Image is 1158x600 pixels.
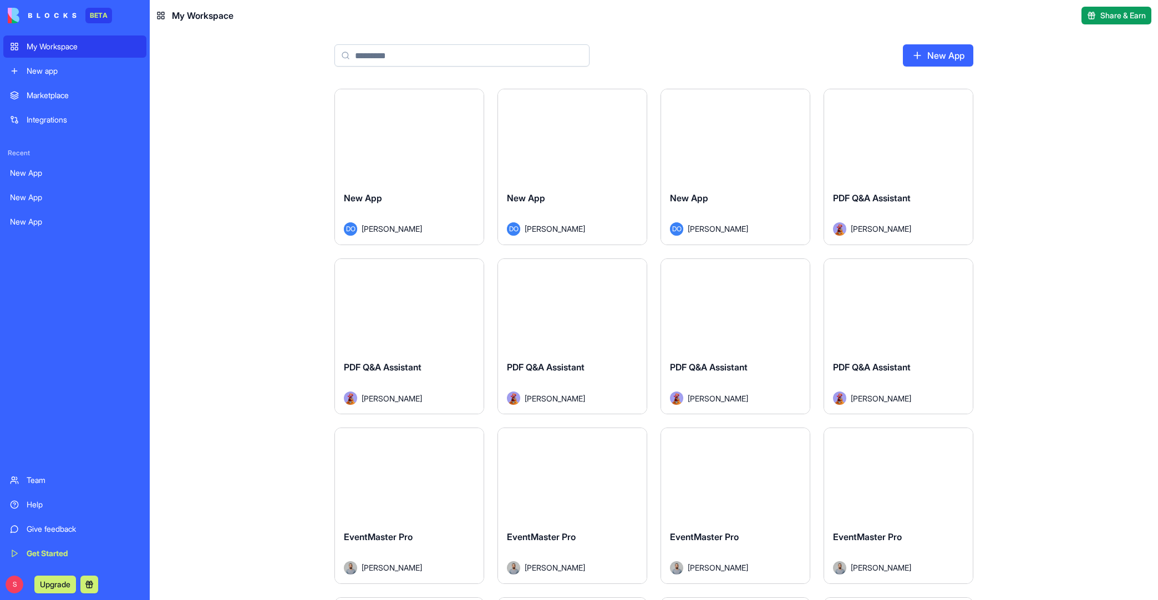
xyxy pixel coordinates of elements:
[497,428,647,584] a: EventMaster ProAvatar[PERSON_NAME]
[8,8,112,23] a: BETA
[172,9,233,22] span: My Workspace
[10,216,140,227] div: New App
[344,222,357,236] span: DO
[3,35,146,58] a: My Workspace
[661,258,810,415] a: PDF Q&A AssistantAvatar[PERSON_NAME]
[344,561,357,574] img: Avatar
[27,475,140,486] div: Team
[27,548,140,559] div: Get Started
[507,391,520,405] img: Avatar
[3,162,146,184] a: New App
[334,89,484,245] a: New AppDO[PERSON_NAME]
[3,469,146,491] a: Team
[670,192,708,204] span: New App
[27,523,140,535] div: Give feedback
[3,542,146,565] a: Get Started
[661,428,810,584] a: EventMaster ProAvatar[PERSON_NAME]
[670,362,748,373] span: PDF Q&A Assistant
[344,362,421,373] span: PDF Q&A Assistant
[507,561,520,574] img: Avatar
[34,576,76,593] button: Upgrade
[362,562,422,573] span: [PERSON_NAME]
[1100,10,1146,21] span: Share & Earn
[334,258,484,415] a: PDF Q&A AssistantAvatar[PERSON_NAME]
[661,89,810,245] a: New AppDO[PERSON_NAME]
[10,192,140,203] div: New App
[362,223,422,235] span: [PERSON_NAME]
[903,44,973,67] a: New App
[344,391,357,405] img: Avatar
[851,393,911,404] span: [PERSON_NAME]
[688,562,748,573] span: [PERSON_NAME]
[6,576,23,593] span: S
[851,562,911,573] span: [PERSON_NAME]
[507,362,585,373] span: PDF Q&A Assistant
[525,562,585,573] span: [PERSON_NAME]
[824,89,973,245] a: PDF Q&A AssistantAvatar[PERSON_NAME]
[688,393,748,404] span: [PERSON_NAME]
[833,192,911,204] span: PDF Q&A Assistant
[507,192,545,204] span: New App
[525,393,585,404] span: [PERSON_NAME]
[497,258,647,415] a: PDF Q&A AssistantAvatar[PERSON_NAME]
[497,89,647,245] a: New AppDO[PERSON_NAME]
[85,8,112,23] div: BETA
[833,531,902,542] span: EventMaster Pro
[670,222,683,236] span: DO
[10,167,140,179] div: New App
[3,186,146,209] a: New App
[670,561,683,574] img: Avatar
[670,531,739,542] span: EventMaster Pro
[525,223,585,235] span: [PERSON_NAME]
[833,561,846,574] img: Avatar
[34,578,76,589] a: Upgrade
[3,60,146,82] a: New app
[362,393,422,404] span: [PERSON_NAME]
[3,84,146,106] a: Marketplace
[8,8,77,23] img: logo
[27,114,140,125] div: Integrations
[833,222,846,236] img: Avatar
[688,223,748,235] span: [PERSON_NAME]
[833,391,846,405] img: Avatar
[507,222,520,236] span: DO
[3,149,146,157] span: Recent
[3,211,146,233] a: New App
[507,531,576,542] span: EventMaster Pro
[27,65,140,77] div: New app
[670,391,683,405] img: Avatar
[851,223,911,235] span: [PERSON_NAME]
[824,258,973,415] a: PDF Q&A AssistantAvatar[PERSON_NAME]
[27,499,140,510] div: Help
[3,494,146,516] a: Help
[27,90,140,101] div: Marketplace
[334,428,484,584] a: EventMaster ProAvatar[PERSON_NAME]
[833,362,911,373] span: PDF Q&A Assistant
[824,428,973,584] a: EventMaster ProAvatar[PERSON_NAME]
[344,531,413,542] span: EventMaster Pro
[3,109,146,131] a: Integrations
[1081,7,1151,24] button: Share & Earn
[27,41,140,52] div: My Workspace
[344,192,382,204] span: New App
[3,518,146,540] a: Give feedback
